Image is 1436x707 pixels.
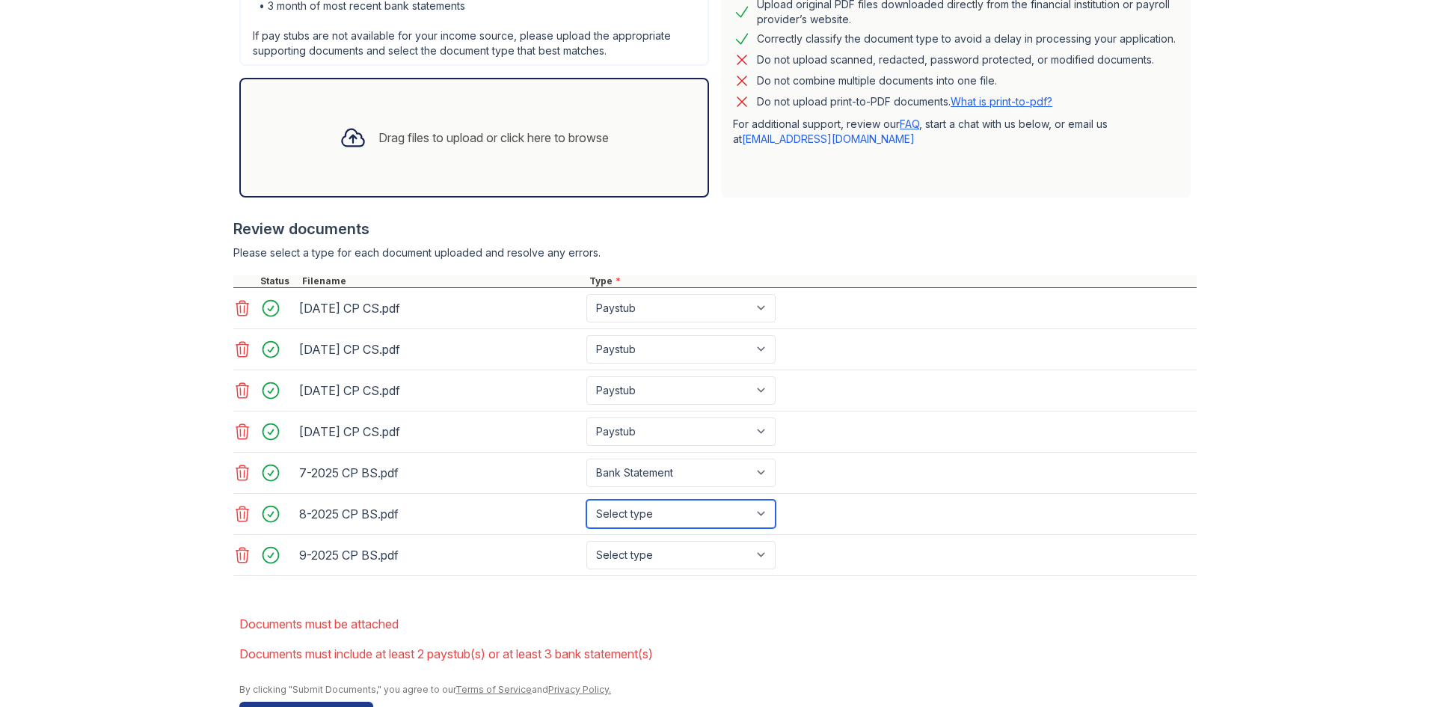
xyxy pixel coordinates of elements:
div: [DATE] CP CS.pdf [299,296,580,320]
a: Terms of Service [455,684,532,695]
div: Type [586,275,1197,287]
div: Correctly classify the document type to avoid a delay in processing your application. [757,30,1176,48]
div: Status [257,275,299,287]
div: Review documents [233,218,1197,239]
a: What is print-to-pdf? [951,95,1052,108]
div: 9-2025 CP BS.pdf [299,543,580,567]
div: Do not combine multiple documents into one file. [757,72,997,90]
a: FAQ [900,117,919,130]
div: 8-2025 CP BS.pdf [299,502,580,526]
div: Filename [299,275,586,287]
p: For additional support, review our , start a chat with us below, or email us at [733,117,1179,147]
div: [DATE] CP CS.pdf [299,379,580,403]
div: [DATE] CP CS.pdf [299,337,580,361]
div: [DATE] CP CS.pdf [299,420,580,444]
div: By clicking "Submit Documents," you agree to our and [239,684,1197,696]
div: Do not upload scanned, redacted, password protected, or modified documents. [757,51,1154,69]
div: Please select a type for each document uploaded and resolve any errors. [233,245,1197,260]
div: 7-2025 CP BS.pdf [299,461,580,485]
div: Drag files to upload or click here to browse [378,129,609,147]
li: Documents must include at least 2 paystub(s) or at least 3 bank statement(s) [239,639,1197,669]
a: [EMAIL_ADDRESS][DOMAIN_NAME] [742,132,915,145]
li: Documents must be attached [239,609,1197,639]
a: Privacy Policy. [548,684,611,695]
p: Do not upload print-to-PDF documents. [757,94,1052,109]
